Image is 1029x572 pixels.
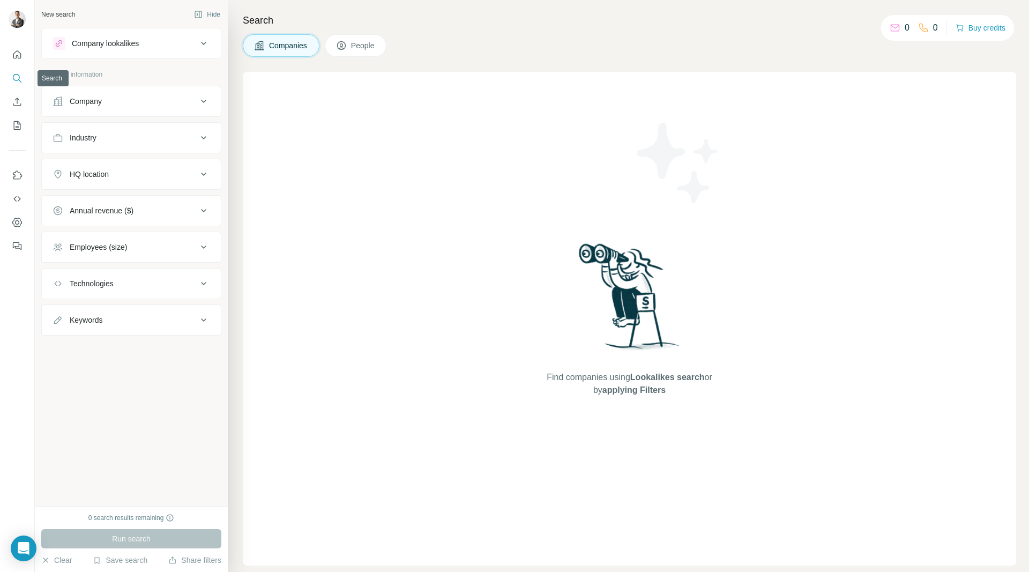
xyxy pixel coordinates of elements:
button: Keywords [42,307,221,333]
button: Industry [42,125,221,151]
p: 0 [933,21,938,34]
button: Company [42,88,221,114]
div: Employees (size) [70,242,127,252]
div: Company lookalikes [72,38,139,49]
div: Open Intercom Messenger [11,536,36,561]
p: Company information [41,70,221,79]
button: Hide [187,6,228,23]
div: Industry [70,132,96,143]
div: Technologies [70,278,114,289]
button: Use Surfe API [9,189,26,209]
button: My lists [9,116,26,135]
img: Surfe Illustration - Woman searching with binoculars [574,241,685,360]
button: Employees (size) [42,234,221,260]
div: 0 search results remaining [88,513,175,523]
button: Buy credits [956,20,1005,35]
div: HQ location [70,169,109,180]
button: Dashboard [9,213,26,232]
button: Annual revenue ($) [42,198,221,224]
img: Surfe Illustration - Stars [630,115,726,211]
button: Save search [93,555,147,566]
button: Search [9,69,26,88]
button: Feedback [9,236,26,256]
p: 0 [905,21,909,34]
div: New search [41,10,75,19]
div: Company [70,96,102,107]
button: Company lookalikes [42,31,221,56]
button: HQ location [42,161,221,187]
button: Enrich CSV [9,92,26,112]
span: Lookalikes search [630,373,705,382]
div: Keywords [70,315,102,325]
h4: Search [243,13,1016,28]
span: Companies [269,40,308,51]
button: Share filters [168,555,221,566]
span: People [351,40,376,51]
button: Use Surfe on LinkedIn [9,166,26,185]
img: Avatar [9,11,26,28]
button: Technologies [42,271,221,296]
span: Find companies using or by [543,371,715,397]
div: Annual revenue ($) [70,205,133,216]
button: Clear [41,555,72,566]
span: applying Filters [602,385,666,395]
button: Quick start [9,45,26,64]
